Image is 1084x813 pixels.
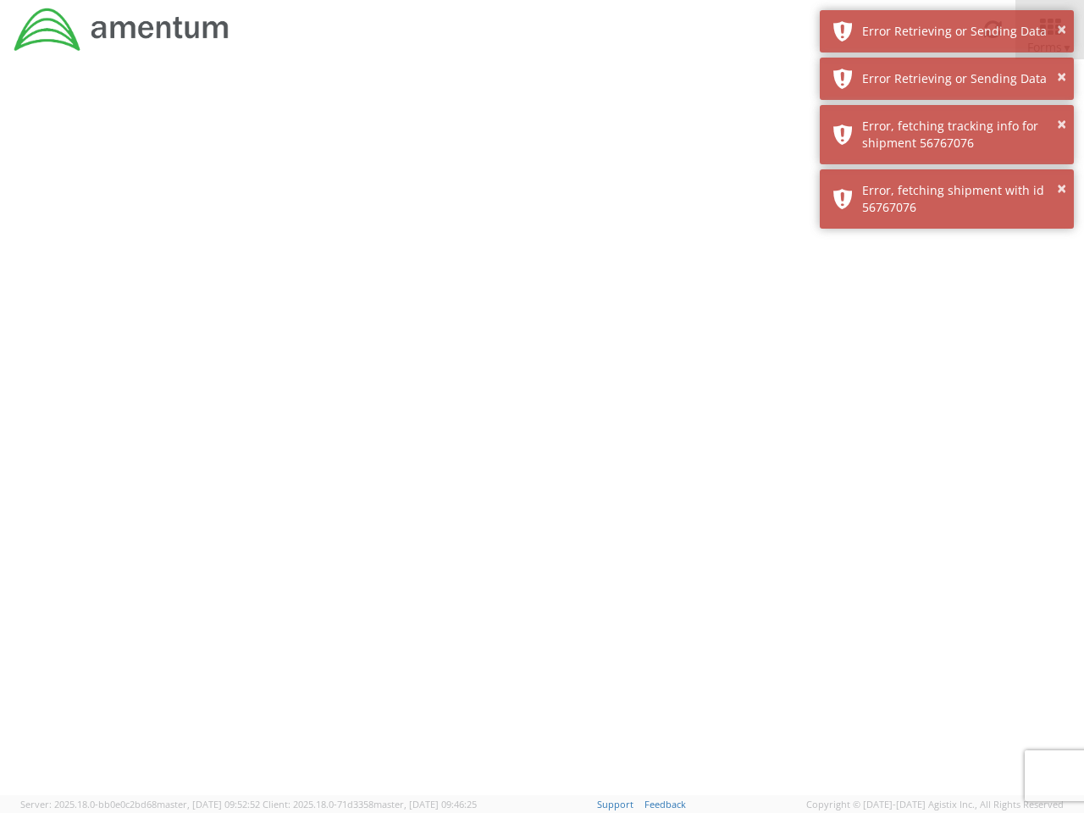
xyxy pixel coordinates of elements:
span: Copyright © [DATE]-[DATE] Agistix Inc., All Rights Reserved [806,798,1064,811]
a: Support [597,798,633,810]
span: Server: 2025.18.0-bb0e0c2bd68 [20,798,260,810]
button: × [1057,65,1066,90]
span: master, [DATE] 09:46:25 [373,798,477,810]
button: × [1057,113,1066,137]
span: master, [DATE] 09:52:52 [157,798,260,810]
a: Feedback [644,798,686,810]
span: Client: 2025.18.0-71d3358 [263,798,477,810]
div: Error, fetching shipment with id 56767076 [862,182,1061,216]
div: Error Retrieving or Sending Data [862,23,1061,40]
div: Error Retrieving or Sending Data [862,70,1061,87]
button: × [1057,177,1066,202]
button: × [1057,18,1066,42]
div: Error, fetching tracking info for shipment 56767076 [862,118,1061,152]
img: dyn-intl-logo-049831509241104b2a82.png [13,6,231,53]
